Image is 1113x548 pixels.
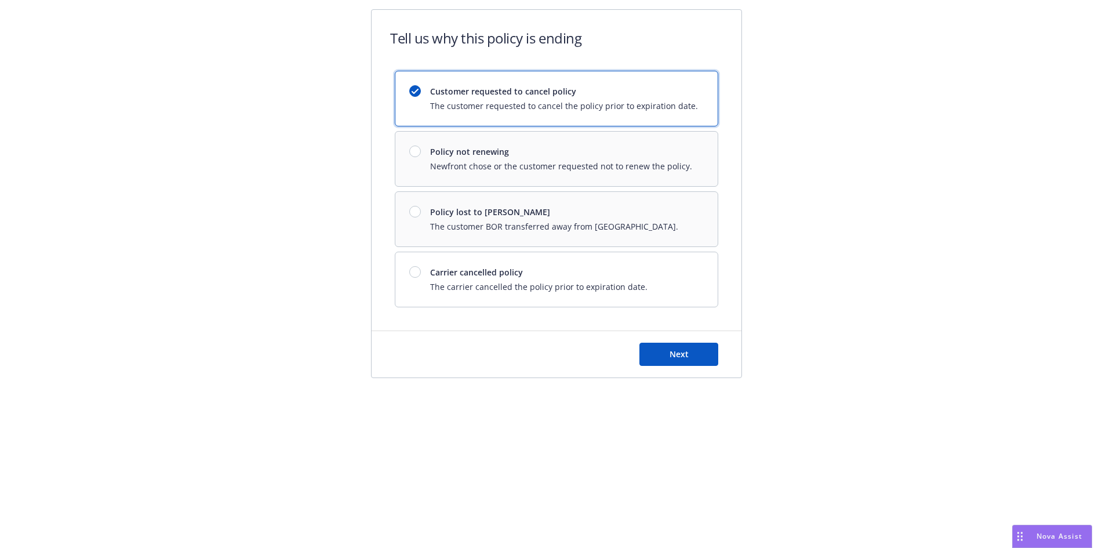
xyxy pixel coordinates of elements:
span: Next [670,349,689,360]
span: Nova Assist [1036,531,1082,541]
button: Nova Assist [1012,525,1092,548]
span: The customer requested to cancel the policy prior to expiration date. [430,100,698,112]
h1: Tell us why this policy is ending [390,28,581,48]
span: The carrier cancelled the policy prior to expiration date. [430,281,648,293]
button: Next [639,343,718,366]
span: Carrier cancelled policy [430,266,648,278]
span: Customer requested to cancel policy [430,85,698,97]
div: Drag to move [1013,525,1027,547]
